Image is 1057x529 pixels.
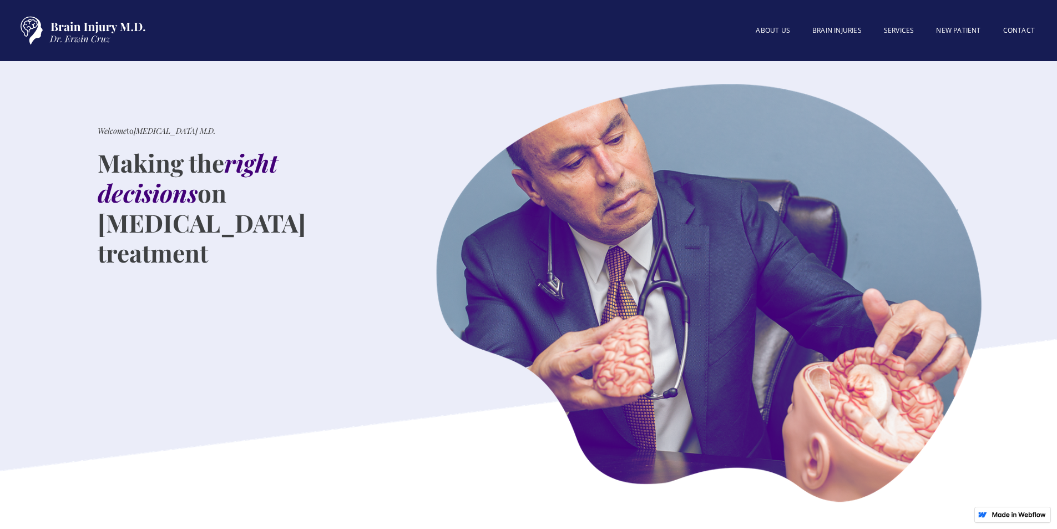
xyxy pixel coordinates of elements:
img: Made in Webflow [992,512,1046,517]
a: About US [745,19,801,42]
div: to [98,125,215,137]
a: SERVICES [873,19,925,42]
h1: Making the on [MEDICAL_DATA] treatment [98,148,392,268]
a: BRAIN INJURIES [801,19,873,42]
em: [MEDICAL_DATA] M.D. [134,125,215,136]
a: Contact [992,19,1046,42]
em: right decisions [98,146,278,209]
a: home [11,11,150,50]
a: New patient [925,19,992,42]
em: Welcome [98,125,127,136]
